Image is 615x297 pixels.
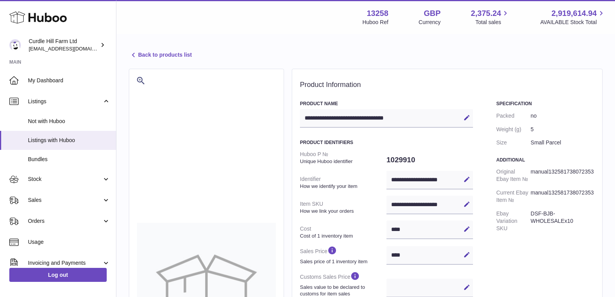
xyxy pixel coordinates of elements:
[540,19,606,26] span: AVAILABLE Stock Total
[496,165,531,186] dt: Original Ebay Item №
[29,38,99,52] div: Curdle Hill Farm Ltd
[540,8,606,26] a: 2,919,614.94 AVAILABLE Stock Total
[28,259,102,267] span: Invoicing and Payments
[551,8,597,19] span: 2,919,614.94
[129,50,192,60] a: Back to products list
[300,158,385,165] strong: Unique Huboo identifier
[471,8,501,19] span: 2,375.24
[300,139,473,146] h3: Product Identifiers
[300,242,386,268] dt: Sales Price
[496,136,531,149] dt: Size
[424,8,440,19] strong: GBP
[9,268,107,282] a: Log out
[531,109,594,123] dd: no
[300,81,594,89] h2: Product Information
[28,137,110,144] span: Listings with Huboo
[531,207,594,235] dd: DSF-BJB-WHOLESALEx10
[471,8,510,26] a: 2,375.24 Total sales
[29,45,114,52] span: [EMAIL_ADDRESS][DOMAIN_NAME]
[9,39,21,51] img: internalAdmin-13258@internal.huboo.com
[475,19,510,26] span: Total sales
[28,238,110,246] span: Usage
[28,98,102,105] span: Listings
[496,123,531,136] dt: Weight (g)
[300,233,385,240] strong: Cost of 1 inventory item
[496,207,531,235] dt: Ebay Variation SKU
[531,186,594,207] dd: manual132581738072353
[531,123,594,136] dd: 5
[300,222,386,242] dt: Cost
[28,77,110,84] span: My Dashboard
[419,19,441,26] div: Currency
[28,156,110,163] span: Bundles
[300,208,385,215] strong: How we link your orders
[300,197,386,217] dt: Item SKU
[496,157,594,163] h3: Additional
[28,196,102,204] span: Sales
[386,152,473,168] dd: 1029910
[531,136,594,149] dd: Small Parcel
[300,101,473,107] h3: Product Name
[496,109,531,123] dt: Packed
[28,175,102,183] span: Stock
[300,148,386,168] dt: Huboo P №
[362,19,388,26] div: Huboo Ref
[496,186,531,207] dt: Current Ebay Item №
[531,165,594,186] dd: manual132581738072353
[300,258,385,265] strong: Sales price of 1 inventory item
[367,8,388,19] strong: 13258
[300,172,386,193] dt: Identifier
[28,217,102,225] span: Orders
[28,118,110,125] span: Not with Huboo
[300,183,385,190] strong: How we identify your item
[496,101,594,107] h3: Specification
